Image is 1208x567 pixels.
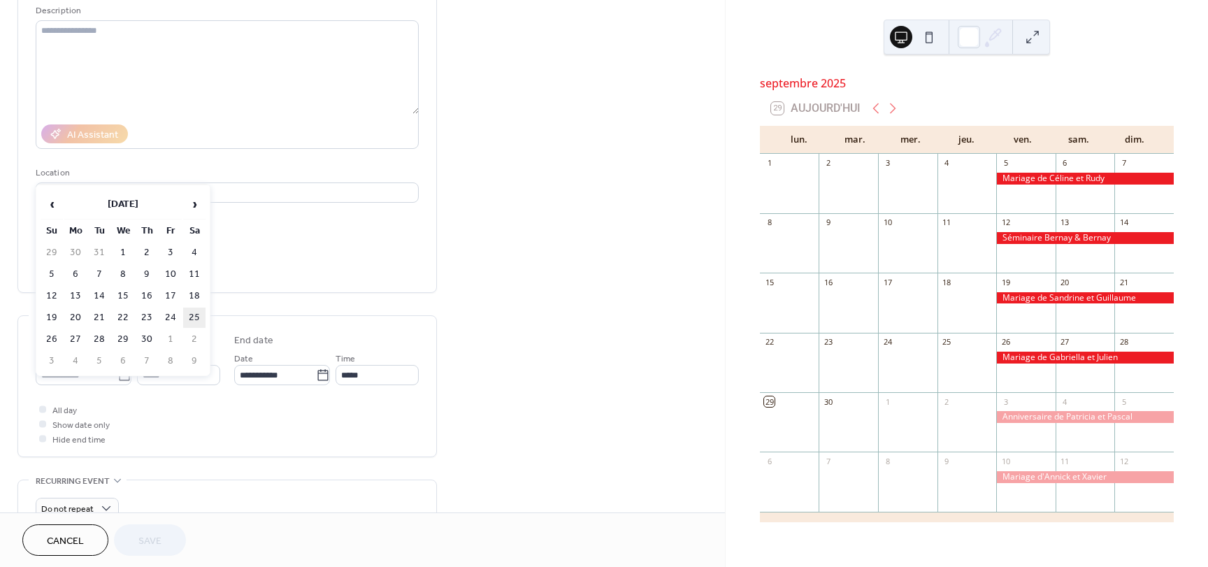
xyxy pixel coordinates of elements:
[234,352,253,366] span: Date
[336,352,355,366] span: Time
[88,351,110,371] td: 5
[1060,396,1070,407] div: 4
[88,221,110,241] th: Tu
[183,264,206,285] td: 11
[1060,158,1070,168] div: 6
[882,456,893,466] div: 8
[995,126,1051,154] div: ven.
[1000,337,1011,347] div: 26
[36,474,110,489] span: Recurring event
[1000,277,1011,287] div: 19
[88,308,110,328] td: 21
[36,166,416,180] div: Location
[41,264,63,285] td: 5
[88,329,110,350] td: 28
[1119,456,1129,466] div: 12
[764,396,775,407] div: 29
[996,232,1174,244] div: Séminaire Bernay & Bernay
[1000,456,1011,466] div: 10
[112,243,134,263] td: 1
[1000,217,1011,228] div: 12
[36,3,416,18] div: Description
[64,221,87,241] th: Mo
[1060,277,1070,287] div: 20
[136,286,158,306] td: 16
[882,158,893,168] div: 3
[764,217,775,228] div: 8
[41,308,63,328] td: 19
[64,264,87,285] td: 6
[112,264,134,285] td: 8
[823,158,833,168] div: 2
[882,396,893,407] div: 1
[159,351,182,371] td: 8
[1119,337,1129,347] div: 28
[183,286,206,306] td: 18
[1060,337,1070,347] div: 27
[996,292,1174,304] div: Mariage de Sandrine et Guillaume
[942,277,952,287] div: 18
[159,286,182,306] td: 17
[996,352,1174,364] div: Mariage de Gabriella et Julien
[64,308,87,328] td: 20
[823,277,833,287] div: 16
[52,433,106,447] span: Hide end time
[184,190,205,218] span: ›
[882,277,893,287] div: 17
[159,264,182,285] td: 10
[823,396,833,407] div: 30
[939,126,995,154] div: jeu.
[64,329,87,350] td: 27
[764,456,775,466] div: 6
[996,411,1174,423] div: Anniversaire de Patricia et Pascal
[996,471,1174,483] div: Mariage d'Annick et Xavier
[159,308,182,328] td: 24
[41,501,94,517] span: Do not repeat
[1000,396,1011,407] div: 3
[1051,126,1107,154] div: sam.
[942,217,952,228] div: 11
[942,337,952,347] div: 25
[64,351,87,371] td: 4
[942,456,952,466] div: 9
[112,221,134,241] th: We
[136,243,158,263] td: 2
[112,329,134,350] td: 29
[1119,277,1129,287] div: 21
[823,337,833,347] div: 23
[764,158,775,168] div: 1
[1119,158,1129,168] div: 7
[136,329,158,350] td: 30
[136,264,158,285] td: 9
[41,286,63,306] td: 12
[52,418,110,433] span: Show date only
[112,286,134,306] td: 15
[52,403,77,418] span: All day
[882,337,893,347] div: 24
[41,221,63,241] th: Su
[47,534,84,549] span: Cancel
[159,329,182,350] td: 1
[22,524,108,556] a: Cancel
[764,337,775,347] div: 22
[882,217,893,228] div: 10
[112,308,134,328] td: 22
[64,286,87,306] td: 13
[827,126,883,154] div: mar.
[760,75,1174,92] div: septembre 2025
[41,190,62,218] span: ‹
[41,329,63,350] td: 26
[136,221,158,241] th: Th
[996,173,1174,185] div: Mariage de Céline et Rudy
[112,351,134,371] td: 6
[764,277,775,287] div: 15
[942,396,952,407] div: 2
[183,243,206,263] td: 4
[136,308,158,328] td: 23
[1060,217,1070,228] div: 13
[1119,217,1129,228] div: 14
[823,456,833,466] div: 7
[64,189,182,220] th: [DATE]
[183,308,206,328] td: 25
[41,351,63,371] td: 3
